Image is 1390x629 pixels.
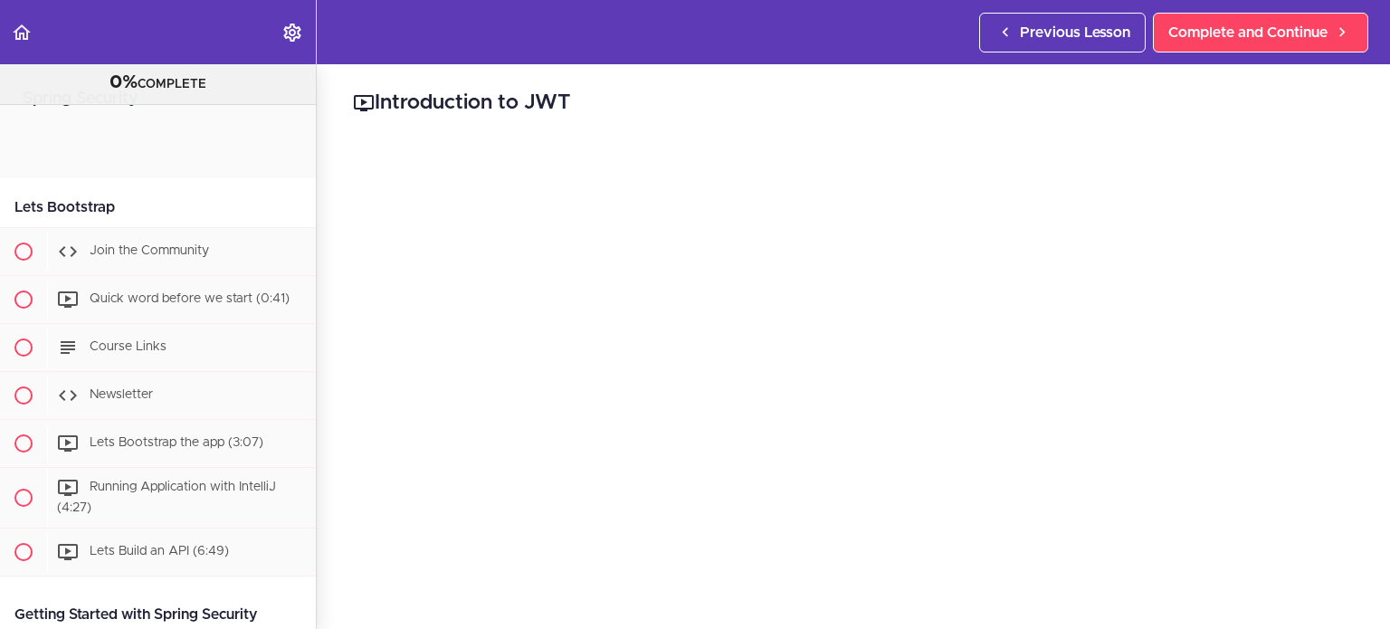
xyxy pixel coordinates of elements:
a: Complete and Continue [1153,13,1368,52]
h2: Introduction to JWT [353,88,1354,119]
span: Course Links [90,340,167,353]
span: Newsletter [90,388,153,401]
span: Complete and Continue [1168,22,1328,43]
span: Join the Community [90,244,209,257]
span: Running Application with IntelliJ (4:27) [57,481,276,514]
span: Quick word before we start (0:41) [90,292,290,305]
span: Lets Build an API (6:49) [90,545,229,558]
span: 0% [109,73,138,91]
span: Previous Lesson [1020,22,1130,43]
span: Lets Bootstrap the app (3:07) [90,436,263,449]
svg: Settings Menu [281,22,303,43]
div: COMPLETE [23,71,293,95]
a: Previous Lesson [979,13,1146,52]
svg: Back to course curriculum [11,22,33,43]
